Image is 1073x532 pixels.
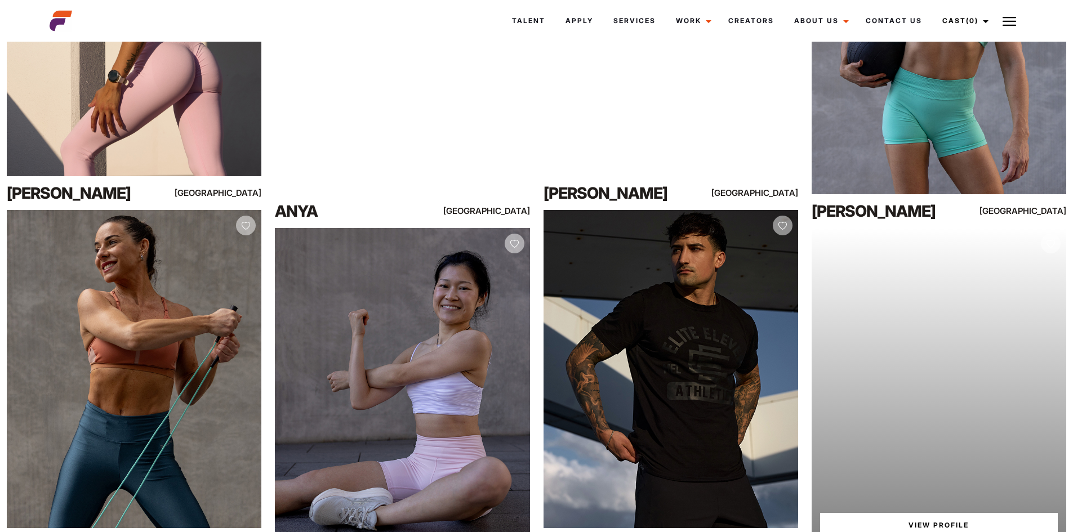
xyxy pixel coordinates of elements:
[784,6,856,36] a: About Us
[544,182,696,204] div: [PERSON_NAME]
[453,204,530,218] div: [GEOGRAPHIC_DATA]
[722,186,798,200] div: [GEOGRAPHIC_DATA]
[812,200,964,222] div: [PERSON_NAME]
[50,10,72,32] img: cropped-aefm-brand-fav-22-square.png
[990,204,1066,218] div: [GEOGRAPHIC_DATA]
[718,6,784,36] a: Creators
[603,6,666,36] a: Services
[1003,15,1016,28] img: Burger icon
[966,16,978,25] span: (0)
[275,200,428,222] div: Anya
[666,6,718,36] a: Work
[185,186,262,200] div: [GEOGRAPHIC_DATA]
[7,182,159,204] div: [PERSON_NAME]
[555,6,603,36] a: Apply
[932,6,995,36] a: Cast(0)
[502,6,555,36] a: Talent
[856,6,932,36] a: Contact Us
